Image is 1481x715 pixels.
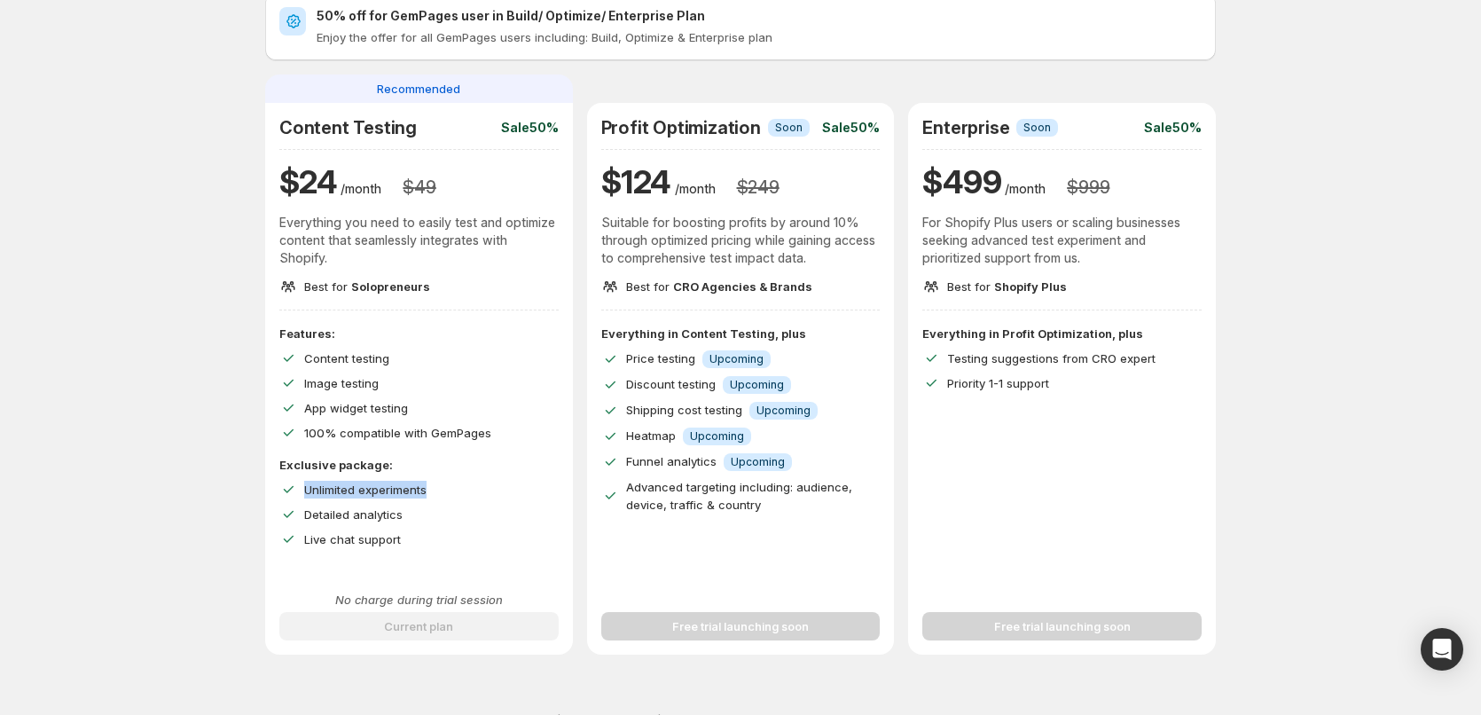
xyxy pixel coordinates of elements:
[922,117,1009,138] h2: Enterprise
[279,117,417,138] h2: Content Testing
[1023,121,1051,135] span: Soon
[377,80,460,98] span: Recommended
[994,279,1067,294] span: Shopify Plus
[730,378,784,392] span: Upcoming
[279,456,559,474] p: Exclusive package:
[922,161,1001,203] h1: $ 499
[922,214,1202,267] p: For Shopify Plus users or scaling businesses seeking advanced test experiment and prioritized sup...
[775,121,803,135] span: Soon
[947,278,1067,295] p: Best for
[304,351,389,365] span: Content testing
[626,278,812,295] p: Best for
[709,352,764,366] span: Upcoming
[675,180,716,198] p: /month
[351,279,430,294] span: Solopreneurs
[737,177,780,198] h3: $ 249
[731,455,785,469] span: Upcoming
[279,161,337,203] h1: $ 24
[1144,119,1202,137] p: Sale 50%
[501,119,559,137] p: Sale 50%
[304,483,427,497] span: Unlimited experiments
[279,591,559,609] p: No charge during trial session
[947,376,1049,390] span: Priority 1-1 support
[601,214,881,267] p: Suitable for boosting profits by around 10% through optimized pricing while gaining access to com...
[626,480,852,512] span: Advanced targeting including: audience, device, traffic & country
[341,180,381,198] p: /month
[304,532,401,546] span: Live chat support
[1067,177,1109,198] h3: $ 999
[279,325,559,342] p: Features:
[317,7,1202,25] h2: 50% off for GemPages user in Build/ Optimize/ Enterprise Plan
[1421,628,1463,671] div: Open Intercom Messenger
[304,401,408,415] span: App widget testing
[601,117,761,138] h2: Profit Optimization
[690,429,744,444] span: Upcoming
[304,507,403,522] span: Detailed analytics
[626,454,717,468] span: Funnel analytics
[601,325,881,342] p: Everything in Content Testing, plus
[626,377,716,391] span: Discount testing
[601,161,671,203] h1: $ 124
[317,28,1202,46] p: Enjoy the offer for all GemPages users including: Build, Optimize & Enterprise plan
[922,325,1202,342] p: Everything in Profit Optimization, plus
[822,119,880,137] p: Sale 50%
[403,177,435,198] h3: $ 49
[626,351,695,365] span: Price testing
[626,403,742,417] span: Shipping cost testing
[304,278,430,295] p: Best for
[673,279,812,294] span: CRO Agencies & Brands
[1005,180,1046,198] p: /month
[756,404,811,418] span: Upcoming
[947,351,1156,365] span: Testing suggestions from CRO expert
[304,426,491,440] span: 100% compatible with GemPages
[279,214,559,267] p: Everything you need to easily test and optimize content that seamlessly integrates with Shopify.
[304,376,379,390] span: Image testing
[626,428,676,443] span: Heatmap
